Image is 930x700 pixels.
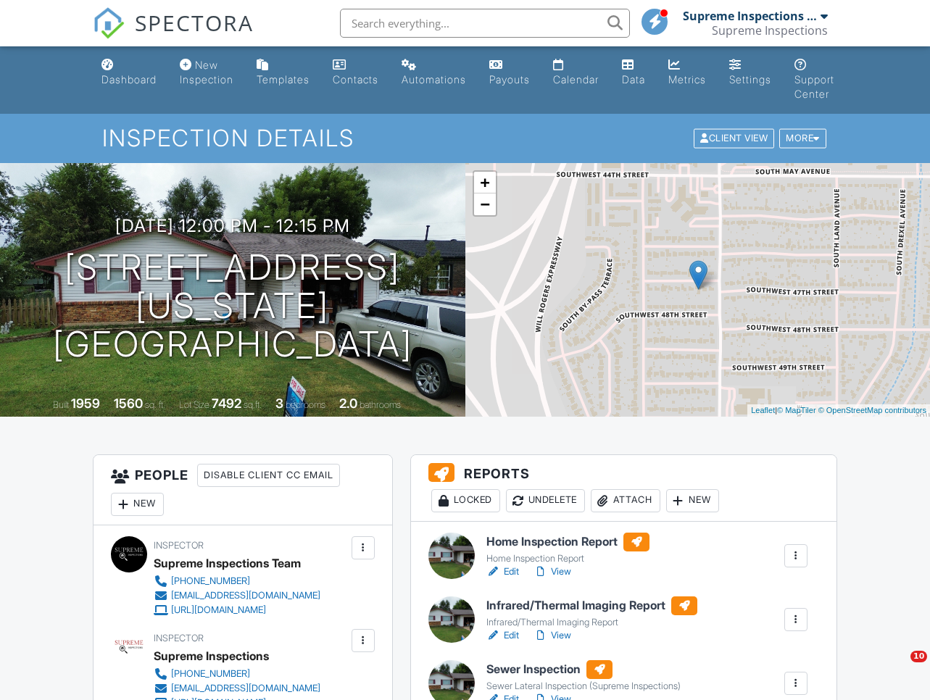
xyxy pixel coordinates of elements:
span: SPECTORA [135,7,254,38]
h3: Reports [411,455,836,522]
h1: [STREET_ADDRESS] [US_STATE][GEOGRAPHIC_DATA] [23,249,442,363]
a: [EMAIL_ADDRESS][DOMAIN_NAME] [154,681,320,696]
a: View [533,564,571,579]
div: [URL][DOMAIN_NAME] [171,604,266,616]
div: Calendar [553,73,599,86]
a: Contacts [327,52,384,93]
a: Automations (Basic) [396,52,472,93]
div: [EMAIL_ADDRESS][DOMAIN_NAME] [171,683,320,694]
div: New [111,493,164,516]
div: 2.0 [339,396,357,411]
a: Calendar [547,52,605,93]
div: Supreme Inspections Team [683,9,817,23]
div: 1959 [71,396,100,411]
div: Support Center [794,73,834,100]
h6: Home Inspection Report [486,533,649,551]
a: Dashboard [96,52,162,93]
div: 3 [275,396,283,411]
a: [EMAIL_ADDRESS][DOMAIN_NAME] [154,588,320,603]
a: [PHONE_NUMBER] [154,574,320,588]
img: The Best Home Inspection Software - Spectora [93,7,125,39]
div: [EMAIL_ADDRESS][DOMAIN_NAME] [171,590,320,601]
h1: Inspection Details [102,125,828,151]
a: Zoom in [474,172,496,193]
div: Attach [591,489,660,512]
div: Infrared/Thermal Imaging Report [486,617,697,628]
div: | [747,404,930,417]
span: sq.ft. [244,399,262,410]
a: Infrared/Thermal Imaging Report Infrared/Thermal Imaging Report [486,596,697,628]
div: Payouts [489,73,530,86]
span: bathrooms [360,399,401,410]
div: Data [622,73,645,86]
div: New Inspection [180,59,233,86]
div: Home Inspection Report [486,553,649,564]
span: Inspector [154,633,204,643]
a: © OpenStreetMap contributors [818,406,926,414]
span: 10 [910,651,927,662]
div: Dashboard [101,73,157,86]
span: sq. ft. [145,399,165,410]
a: Zoom out [474,193,496,215]
a: Home Inspection Report Home Inspection Report [486,533,649,564]
span: Inspector [154,540,204,551]
a: [PHONE_NUMBER] [154,667,320,681]
div: Supreme Inspections Team [154,552,301,574]
div: 1560 [114,396,143,411]
a: Sewer Inspection Sewer Lateral Inspection (Supreme Inspections) [486,660,681,692]
div: Automations [402,73,466,86]
div: 7492 [212,396,241,411]
div: [PHONE_NUMBER] [171,668,250,680]
div: Metrics [668,73,706,86]
a: Edit [486,564,519,579]
div: Undelete [506,489,585,512]
a: New Inspection [174,52,239,93]
h6: Sewer Inspection [486,660,681,679]
a: Support Center [789,52,840,108]
span: bedrooms [286,399,325,410]
a: SPECTORA [93,20,254,50]
div: Contacts [333,73,378,86]
div: Templates [257,73,310,86]
a: Settings [723,52,777,93]
div: Supreme Inspections [712,23,828,38]
div: Client View [694,129,774,149]
span: Built [53,399,69,410]
a: Edit [486,628,519,643]
div: New [666,489,719,512]
a: Metrics [663,52,712,93]
a: [URL][DOMAIN_NAME] [154,603,320,617]
a: Templates [251,52,315,93]
a: © MapTiler [777,406,816,414]
h6: Infrared/Thermal Imaging Report [486,596,697,615]
a: Data [616,52,651,93]
a: Leaflet [751,406,775,414]
input: Search everything... [340,9,630,38]
div: Locked [431,489,500,512]
a: Client View [692,132,778,143]
h3: People [94,455,392,525]
div: More [779,129,826,149]
a: Payouts [483,52,536,93]
iframe: Intercom live chat [881,651,916,686]
h3: [DATE] 12:00 pm - 12:15 pm [115,216,350,236]
div: Disable Client CC Email [197,464,340,487]
div: Sewer Lateral Inspection (Supreme Inspections) [486,680,681,692]
div: [PHONE_NUMBER] [171,575,250,587]
a: View [533,628,571,643]
div: Settings [729,73,771,86]
span: Lot Size [179,399,209,410]
div: Supreme Inspections [154,645,269,667]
